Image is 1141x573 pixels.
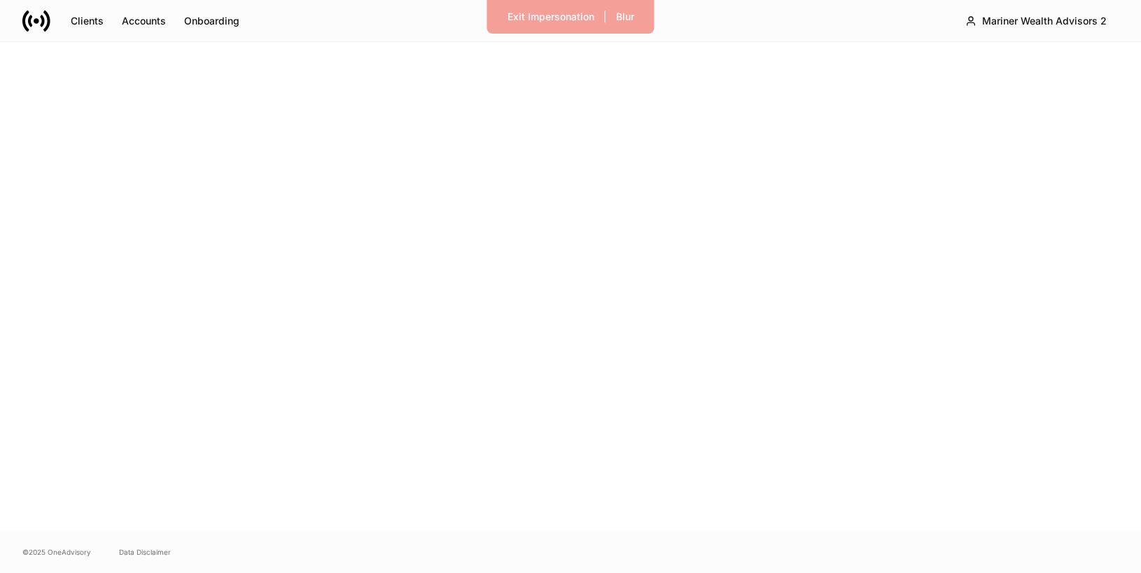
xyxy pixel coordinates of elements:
[113,10,175,32] button: Accounts
[953,8,1119,34] button: Mariner Wealth Advisors 2
[71,16,104,26] div: Clients
[22,546,91,558] span: © 2025 OneAdvisory
[122,16,166,26] div: Accounts
[498,6,603,28] button: Exit Impersonation
[616,12,634,22] div: Blur
[507,12,594,22] div: Exit Impersonation
[62,10,113,32] button: Clients
[119,546,171,558] a: Data Disclaimer
[982,16,1107,26] div: Mariner Wealth Advisors 2
[607,6,643,28] button: Blur
[175,10,248,32] button: Onboarding
[184,16,239,26] div: Onboarding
